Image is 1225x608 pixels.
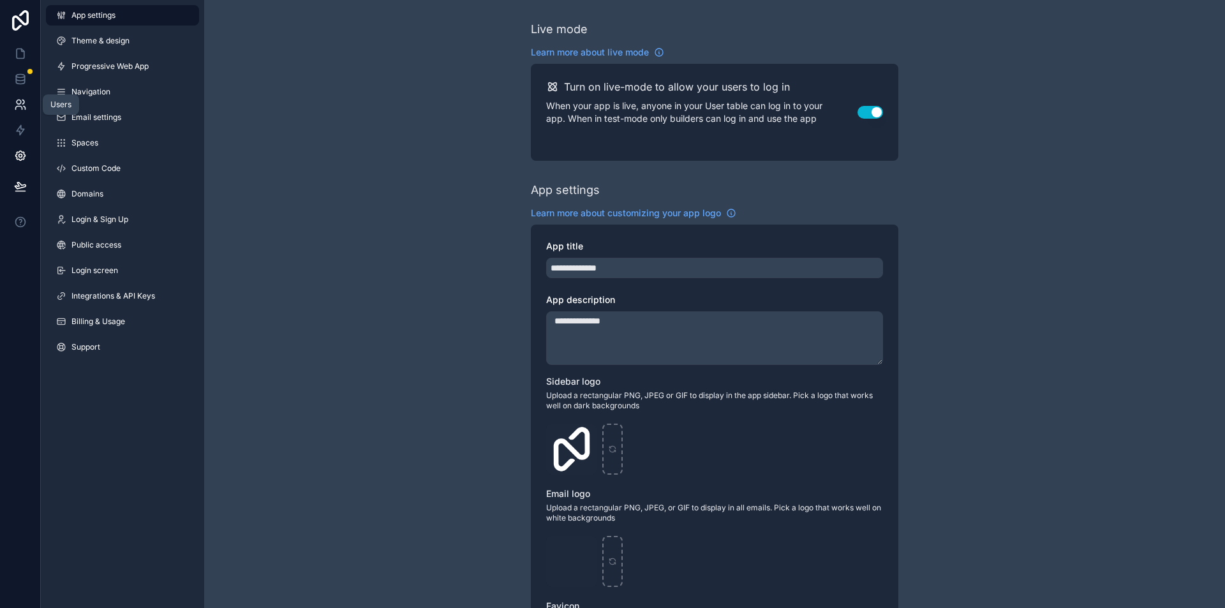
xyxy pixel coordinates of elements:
a: Email settings [46,107,199,128]
a: Learn more about live mode [531,46,664,59]
span: Support [71,342,100,352]
span: Domains [71,189,103,199]
a: Domains [46,184,199,204]
span: Email logo [546,488,590,499]
span: Public access [71,240,121,250]
span: App title [546,241,583,251]
p: When your app is live, anyone in your User table can log in to your app. When in test-mode only b... [546,100,857,125]
span: Learn more about live mode [531,46,649,59]
span: Login & Sign Up [71,214,128,225]
span: Upload a rectangular PNG, JPEG, or GIF to display in all emails. Pick a logo that works well on w... [546,503,883,523]
span: Progressive Web App [71,61,149,71]
h2: Turn on live-mode to allow your users to log in [564,79,790,94]
span: App settings [71,10,115,20]
a: Login & Sign Up [46,209,199,230]
span: Billing & Usage [71,316,125,327]
a: Theme & design [46,31,199,51]
a: Progressive Web App [46,56,199,77]
span: Email settings [71,112,121,122]
span: App description [546,294,615,305]
div: Live mode [531,20,588,38]
span: Upload a rectangular PNG, JPEG or GIF to display in the app sidebar. Pick a logo that works well ... [546,390,883,411]
span: Learn more about customizing your app logo [531,207,721,219]
div: App settings [531,181,600,199]
span: Navigation [71,87,110,97]
span: Integrations & API Keys [71,291,155,301]
span: Sidebar logo [546,376,600,387]
span: Spaces [71,138,98,148]
a: Learn more about customizing your app logo [531,207,736,219]
a: Navigation [46,82,199,102]
div: Users [50,100,71,110]
a: Billing & Usage [46,311,199,332]
a: Custom Code [46,158,199,179]
a: Integrations & API Keys [46,286,199,306]
span: Login screen [71,265,118,276]
a: Support [46,337,199,357]
span: Custom Code [71,163,121,174]
a: App settings [46,5,199,26]
a: Login screen [46,260,199,281]
a: Public access [46,235,199,255]
span: Theme & design [71,36,130,46]
a: Spaces [46,133,199,153]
